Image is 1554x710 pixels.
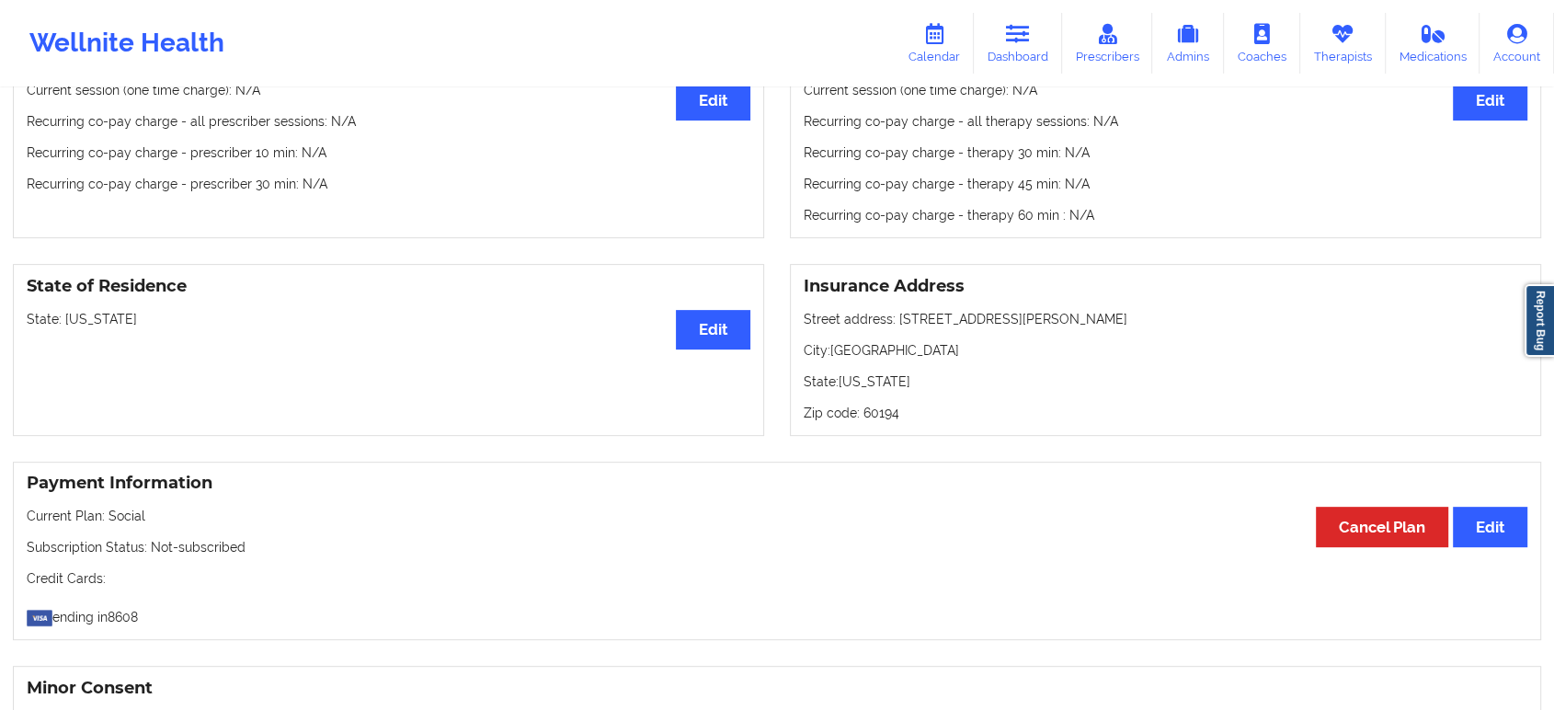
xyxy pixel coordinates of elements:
button: Cancel Plan [1316,507,1448,546]
p: ending in 8608 [27,601,1527,626]
p: Current session (one time charge): N/A [27,81,750,99]
p: Recurring co-pay charge - all prescriber sessions : N/A [27,112,750,131]
h3: Payment Information [27,473,1527,494]
p: Street address: [STREET_ADDRESS][PERSON_NAME] [804,310,1527,328]
h3: Insurance Address [804,276,1527,297]
p: Recurring co-pay charge - prescriber 10 min : N/A [27,143,750,162]
p: Credit Cards: [27,569,1527,588]
p: State: [US_STATE] [27,310,750,328]
a: Prescribers [1062,13,1153,74]
p: Current Plan: Social [27,507,1527,525]
a: Admins [1152,13,1224,74]
a: Medications [1386,13,1480,74]
button: Edit [1453,507,1527,546]
p: Recurring co-pay charge - therapy 60 min : N/A [804,206,1527,224]
a: Calendar [895,13,974,74]
a: Report Bug [1525,284,1554,357]
p: Current session (one time charge): N/A [804,81,1527,99]
p: Recurring co-pay charge - prescriber 30 min : N/A [27,175,750,193]
p: Zip code: 60194 [804,404,1527,422]
p: City: [GEOGRAPHIC_DATA] [804,341,1527,360]
a: Therapists [1300,13,1386,74]
button: Edit [676,310,750,349]
button: Edit [1453,81,1527,120]
p: State: [US_STATE] [804,372,1527,391]
p: Recurring co-pay charge - all therapy sessions : N/A [804,112,1527,131]
p: Subscription Status: Not-subscribed [27,538,1527,556]
h3: Minor Consent [27,678,1527,699]
a: Coaches [1224,13,1300,74]
p: Recurring co-pay charge - therapy 45 min : N/A [804,175,1527,193]
a: Dashboard [974,13,1062,74]
p: Recurring co-pay charge - therapy 30 min : N/A [804,143,1527,162]
h3: State of Residence [27,276,750,297]
a: Account [1480,13,1554,74]
button: Edit [676,81,750,120]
